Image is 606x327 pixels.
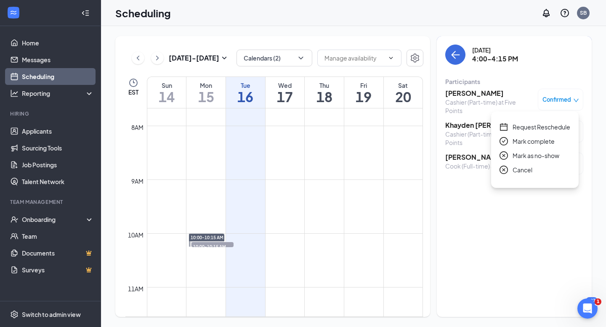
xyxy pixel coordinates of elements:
a: September 16, 2025 [226,77,265,108]
button: ChevronLeft [132,52,144,64]
a: September 15, 2025 [186,77,226,108]
span: EST [128,88,138,96]
button: back-button [445,45,465,65]
a: Sourcing Tools [22,140,94,156]
div: Team Management [10,198,92,206]
div: Tue [226,81,265,90]
svg: QuestionInfo [560,8,570,18]
div: 107 [586,297,598,304]
div: Cashier (Part-time) at Five Points [445,98,534,115]
div: Sat [384,81,423,90]
h3: [DATE] - [DATE] [169,53,219,63]
span: Cancel [513,165,532,174]
div: [DATE] [472,46,518,54]
a: September 17, 2025 [266,77,305,108]
div: Cashier (Part-time) at Five Points [445,130,534,147]
a: September 14, 2025 [147,77,186,108]
span: 1 [595,298,601,305]
div: Fri [344,81,383,90]
a: Job Postings [22,156,94,173]
div: 8am [130,123,145,132]
a: Home [22,34,94,51]
svg: Settings [10,310,19,319]
div: Hiring [10,110,92,117]
svg: Settings [410,53,420,63]
h1: 16 [226,90,265,104]
div: Participants [445,77,583,86]
svg: WorkstreamLogo [9,8,18,17]
h3: [PERSON_NAME] [445,153,526,162]
div: Cook (Full-time) at Five Points [445,162,526,170]
a: Messages [22,51,94,68]
h3: Khayden [PERSON_NAME] [445,121,534,130]
svg: ArrowLeft [450,50,460,60]
svg: Collapse [81,9,90,17]
span: Request Reschedule [513,122,570,132]
span: down [573,98,579,103]
svg: SmallChevronDown [219,53,229,63]
a: DocumentsCrown [22,245,94,261]
a: SurveysCrown [22,261,94,278]
a: Talent Network [22,173,94,190]
h1: 20 [384,90,423,104]
h1: 15 [186,90,226,104]
span: Mark as no-show [513,151,559,160]
svg: ChevronDown [297,54,305,62]
h3: 4:00-4:15 PM [472,54,518,63]
a: Team [22,228,94,245]
button: Settings [407,50,423,66]
span: calendar [500,123,508,131]
span: 10:00-10:15 AM [191,242,234,251]
input: Manage availability [324,53,384,63]
svg: Notifications [541,8,551,18]
svg: ChevronRight [153,53,162,63]
a: September 19, 2025 [344,77,383,108]
svg: ChevronLeft [134,53,142,63]
span: 10:00-10:15 AM [191,235,223,240]
iframe: Intercom live chat [577,298,598,319]
div: Switch to admin view [22,310,81,319]
svg: Analysis [10,89,19,98]
span: close-circle [500,166,508,174]
h1: 17 [266,90,305,104]
a: Applicants [22,123,94,140]
div: Onboarding [22,215,87,224]
div: Mon [186,81,226,90]
h1: 18 [305,90,344,104]
div: Thu [305,81,344,90]
button: Calendars (2)ChevronDown [237,50,312,66]
div: 11am [126,284,145,293]
svg: UserCheck [10,215,19,224]
a: September 18, 2025 [305,77,344,108]
div: SB [580,9,587,16]
div: Reporting [22,89,94,98]
button: ChevronRight [151,52,164,64]
div: Wed [266,81,305,90]
svg: ChevronDown [388,55,394,61]
div: Sun [147,81,186,90]
a: Scheduling [22,68,94,85]
svg: Clock [128,78,138,88]
div: 10am [126,230,145,240]
a: September 20, 2025 [384,77,423,108]
h1: 19 [344,90,383,104]
h3: [PERSON_NAME] [445,89,534,98]
h1: 14 [147,90,186,104]
span: Confirmed [542,95,571,104]
span: close-circle [500,151,508,160]
h1: Scheduling [115,6,171,20]
span: Mark complete [513,137,555,146]
div: 9am [130,177,145,186]
span: check-circle [500,137,508,145]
